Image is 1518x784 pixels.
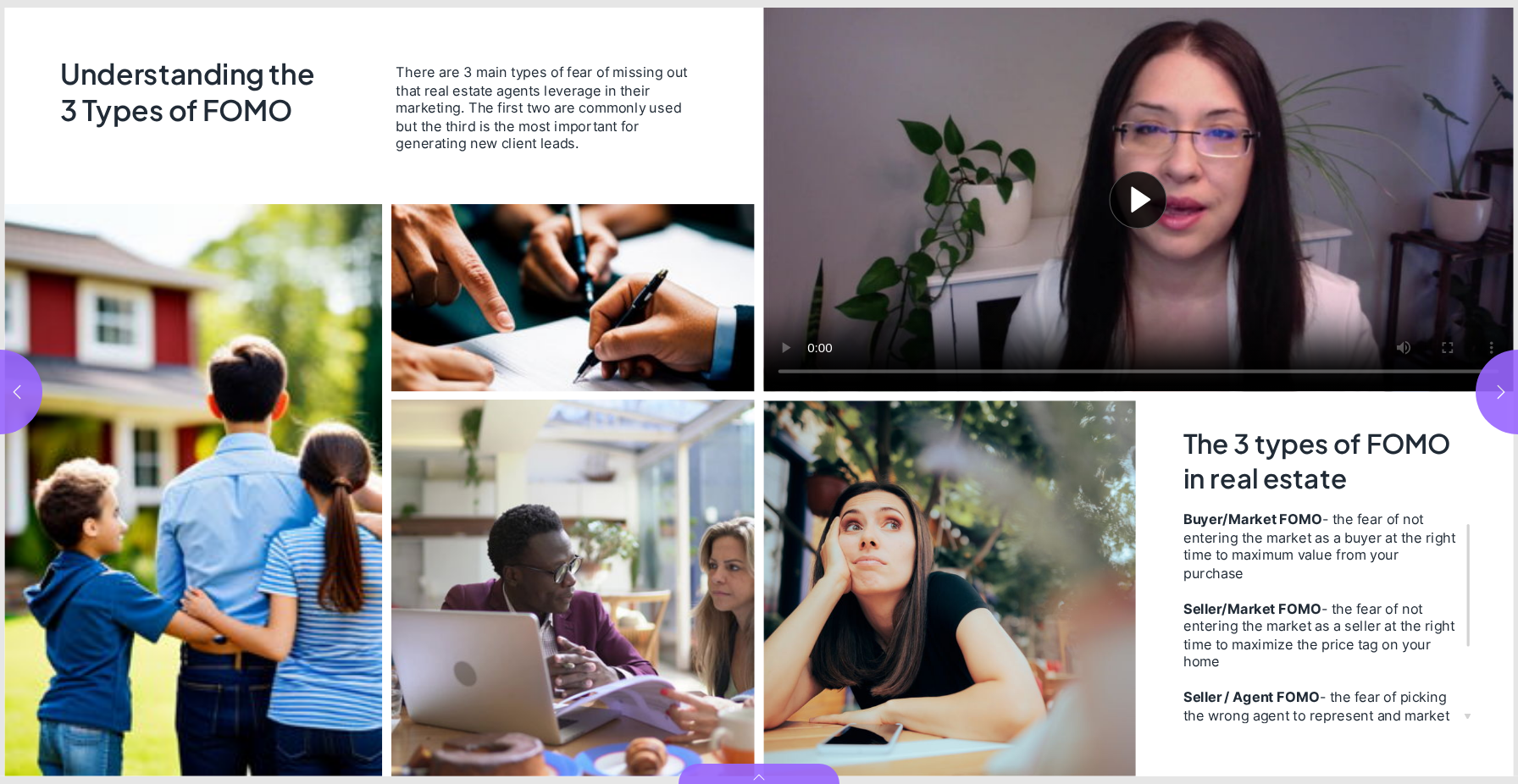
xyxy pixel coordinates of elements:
div: - the fear of not entering the market as a buyer at the right time to maximum value from your pur... [1183,511,1462,582]
h2: Understanding the 3 Types of FOMO [60,55,335,133]
h2: The 3 types of FOMO in real estate [1183,426,1462,496]
section: Page 3 [759,8,1518,776]
strong: Buyer/Market FOMO [1183,511,1322,528]
strong: Seller / Agent FOMO [1183,688,1320,706]
div: - the fear of not entering the market as a seller at the right time to maximize the price tag on ... [1183,599,1462,671]
strong: Seller/Market FOMO [1183,599,1321,617]
span: There are 3 main types of fear of missing out that real estate agents leverage in their marketing... [396,63,687,152]
div: - the fear of picking the wrong agent to represent and market your property, leaving money on the... [1183,688,1462,742]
